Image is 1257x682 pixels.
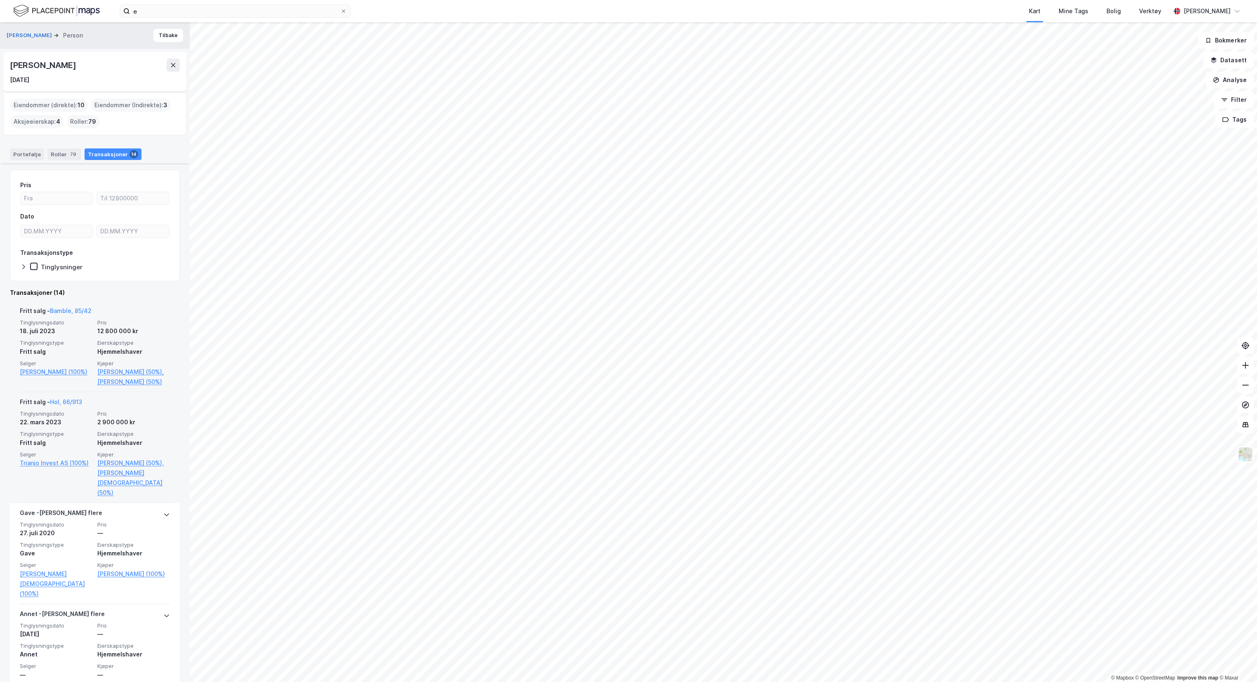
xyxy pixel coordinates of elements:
a: Mapbox [1111,675,1134,681]
span: Tinglysningsdato [20,410,92,417]
span: Eierskapstype [97,642,170,649]
div: Verktøy [1139,6,1161,16]
div: Hjemmelshaver [97,548,170,558]
div: 14 [129,150,138,158]
span: Selger [20,663,92,670]
div: Bolig [1106,6,1121,16]
div: Tinglysninger [41,263,82,271]
div: Hjemmelshaver [97,438,170,448]
a: Improve this map [1177,675,1218,681]
div: 27. juli 2020 [20,528,92,538]
div: Transaksjoner (14) [10,288,180,298]
div: Eiendommer (direkte) : [10,99,88,112]
div: Gave - [PERSON_NAME] flere [20,508,102,521]
div: Fritt salg - [20,306,92,319]
span: Kjøper [97,562,170,569]
span: Selger [20,360,92,367]
span: Selger [20,451,92,458]
div: Hjemmelshaver [97,649,170,659]
span: Eierskapstype [97,430,170,437]
div: Kart [1029,6,1040,16]
input: DD.MM.YYYY [97,225,169,238]
div: Mine Tags [1059,6,1088,16]
div: [PERSON_NAME] [10,59,78,72]
div: 22. mars 2023 [20,417,92,427]
a: OpenStreetMap [1135,675,1175,681]
input: Til 12800000 [97,192,169,205]
div: Hjemmelshaver [97,347,170,357]
div: Pris [20,180,31,190]
span: Kjøper [97,360,170,367]
a: [PERSON_NAME][DEMOGRAPHIC_DATA] (50%) [97,468,170,498]
div: Dato [20,212,34,221]
div: Transaksjoner [85,148,141,160]
div: Portefølje [10,148,44,160]
div: Fritt salg - [20,397,82,410]
button: Datasett [1203,52,1254,68]
a: [PERSON_NAME] (100%) [97,569,170,579]
span: Kjøper [97,451,170,458]
div: 2 900 000 kr [97,417,170,427]
div: 18. juli 2023 [20,326,92,336]
div: Fritt salg [20,438,92,448]
div: — [97,528,170,538]
button: Analyse [1206,72,1254,88]
div: Person [63,31,83,40]
a: [PERSON_NAME] (50%), [97,367,170,377]
span: Selger [20,562,92,569]
button: Tilbake [153,29,183,42]
div: [PERSON_NAME] [1184,6,1231,16]
span: Tinglysningstype [20,430,92,437]
div: Kontrollprogram for chat [1216,642,1257,682]
div: [DATE] [20,629,92,639]
span: 79 [88,117,96,127]
span: Eierskapstype [97,541,170,548]
button: [PERSON_NAME] [7,31,54,40]
a: [PERSON_NAME] (100%) [20,367,92,377]
span: Tinglysningstype [20,541,92,548]
img: Z [1238,447,1253,462]
div: Eiendommer (Indirekte) : [91,99,171,112]
span: Pris [97,410,170,417]
div: — [20,670,92,680]
a: [PERSON_NAME] (50%) [97,377,170,387]
div: 12 800 000 kr [97,326,170,336]
div: Roller [47,148,81,160]
span: 3 [163,100,167,110]
div: Gave [20,548,92,558]
iframe: Chat Widget [1216,642,1257,682]
button: Tags [1215,111,1254,128]
span: Tinglysningstype [20,339,92,346]
div: Fritt salg [20,347,92,357]
span: Tinglysningsdato [20,319,92,326]
div: — [97,629,170,639]
input: Fra [21,192,93,205]
a: Bamble, 85/42 [50,307,92,314]
div: Transaksjonstype [20,248,73,258]
span: Kjøper [97,663,170,670]
span: 4 [56,117,60,127]
div: Annet - [PERSON_NAME] flere [20,609,105,622]
div: [DATE] [10,75,29,85]
a: Hol, 66/913 [50,398,82,405]
a: [PERSON_NAME][DEMOGRAPHIC_DATA] (100%) [20,569,92,599]
span: Tinglysningsdato [20,521,92,528]
div: Roller : [67,115,99,128]
a: [PERSON_NAME] (50%), [97,458,170,468]
a: Trianjo Invest AS (100%) [20,458,92,468]
button: Bokmerker [1198,32,1254,49]
span: Pris [97,521,170,528]
button: Filter [1214,92,1254,108]
input: DD.MM.YYYY [21,225,93,238]
input: Søk på adresse, matrikkel, gårdeiere, leietakere eller personer [130,5,340,17]
div: Aksjeeierskap : [10,115,64,128]
span: Eierskapstype [97,339,170,346]
span: Pris [97,622,170,629]
span: Tinglysningsdato [20,622,92,629]
div: Annet [20,649,92,659]
span: Pris [97,319,170,326]
div: — [97,670,170,680]
img: logo.f888ab2527a4732fd821a326f86c7f29.svg [13,4,100,18]
span: Tinglysningstype [20,642,92,649]
span: 10 [78,100,85,110]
